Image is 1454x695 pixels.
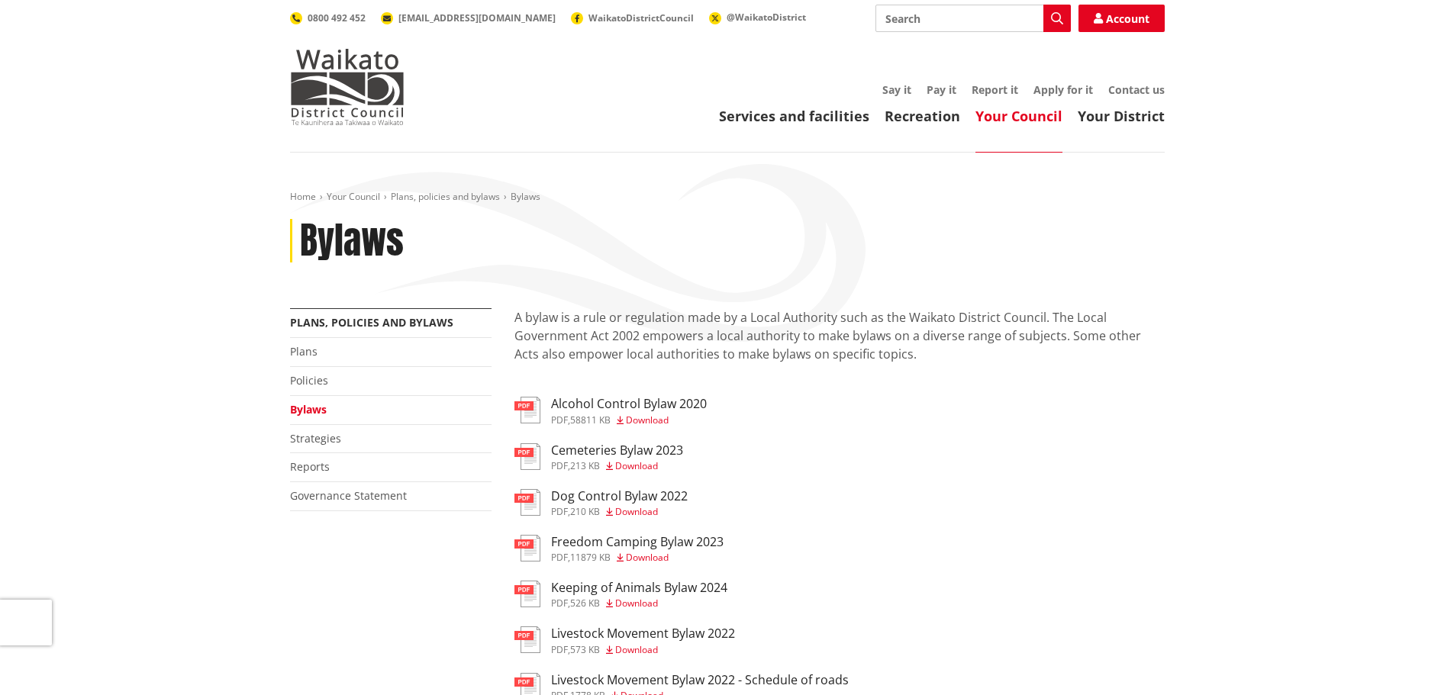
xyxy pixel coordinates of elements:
[727,11,806,24] span: @WaikatoDistrict
[290,373,328,388] a: Policies
[551,645,735,655] div: ,
[626,413,669,426] span: Download
[882,82,911,97] a: Say it
[514,308,1165,381] p: A bylaw is a rule or regulation made by a Local Authority such as the Waikato District Council. T...
[514,397,540,423] img: document-pdf.svg
[571,11,694,24] a: WaikatoDistrictCouncil
[615,459,658,472] span: Download
[514,581,727,608] a: Keeping of Animals Bylaw 2024 pdf,526 KB Download
[615,597,658,610] span: Download
[1033,82,1093,97] a: Apply for it
[551,462,683,471] div: ,
[1078,5,1165,32] a: Account
[709,11,806,24] a: @WaikatoDistrict
[570,413,611,426] span: 58811 KB
[514,489,540,516] img: document-pdf.svg
[290,190,316,203] a: Home
[975,107,1062,125] a: Your Council
[514,443,540,470] img: document-pdf.svg
[290,11,366,24] a: 0800 492 452
[398,11,556,24] span: [EMAIL_ADDRESS][DOMAIN_NAME]
[514,581,540,607] img: document-pdf.svg
[885,107,960,125] a: Recreation
[551,443,683,458] h3: Cemeteries Bylaw 2023
[290,459,330,474] a: Reports
[290,488,407,503] a: Governance Statement
[972,82,1018,97] a: Report it
[290,402,327,417] a: Bylaws
[615,643,658,656] span: Download
[551,489,688,504] h3: Dog Control Bylaw 2022
[290,191,1165,204] nav: breadcrumb
[391,190,500,203] a: Plans, policies and bylaws
[381,11,556,24] a: [EMAIL_ADDRESS][DOMAIN_NAME]
[551,416,707,425] div: ,
[514,397,707,424] a: Alcohol Control Bylaw 2020 pdf,58811 KB Download
[514,626,540,653] img: document-pdf.svg
[570,597,600,610] span: 526 KB
[626,551,669,564] span: Download
[927,82,956,97] a: Pay it
[300,219,404,263] h1: Bylaws
[875,5,1071,32] input: Search input
[551,505,568,518] span: pdf
[290,344,318,359] a: Plans
[514,489,688,516] a: Dog Control Bylaw 2022 pdf,210 KB Download
[551,597,568,610] span: pdf
[1108,82,1165,97] a: Contact us
[327,190,380,203] a: Your Council
[551,459,568,472] span: pdf
[615,505,658,518] span: Download
[551,643,568,656] span: pdf
[514,535,540,561] img: document-pdf.svg
[570,505,600,518] span: 210 KB
[551,413,568,426] span: pdf
[551,535,724,549] h3: Freedom Camping Bylaw 2023
[511,190,540,203] span: Bylaws
[290,431,341,446] a: Strategies
[570,551,611,564] span: 11879 KB
[551,599,727,608] div: ,
[551,553,724,562] div: ,
[588,11,694,24] span: WaikatoDistrictCouncil
[308,11,366,24] span: 0800 492 452
[551,673,849,687] h3: Livestock Movement Bylaw 2022 - Schedule of roads
[290,49,405,125] img: Waikato District Council - Te Kaunihera aa Takiwaa o Waikato
[514,626,735,654] a: Livestock Movement Bylaw 2022 pdf,573 KB Download
[1078,107,1165,125] a: Your District
[514,443,683,471] a: Cemeteries Bylaw 2023 pdf,213 KB Download
[551,626,735,641] h3: Livestock Movement Bylaw 2022
[551,397,707,411] h3: Alcohol Control Bylaw 2020
[514,535,724,562] a: Freedom Camping Bylaw 2023 pdf,11879 KB Download
[719,107,869,125] a: Services and facilities
[551,551,568,564] span: pdf
[570,459,600,472] span: 213 KB
[290,315,453,330] a: Plans, policies and bylaws
[551,581,727,595] h3: Keeping of Animals Bylaw 2024
[551,507,688,516] div: ,
[570,643,600,656] span: 573 KB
